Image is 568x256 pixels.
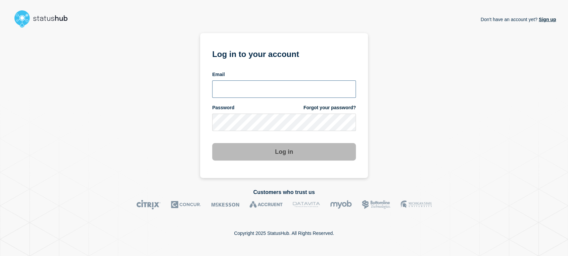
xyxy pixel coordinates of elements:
[330,200,352,209] img: myob logo
[249,200,283,209] img: Accruent logo
[171,200,201,209] img: Concur logo
[400,200,432,209] img: MSU logo
[212,71,225,78] span: Email
[212,143,356,161] button: Log in
[211,200,239,209] img: McKesson logo
[212,105,234,111] span: Password
[136,200,161,209] img: Citrix logo
[303,105,356,111] a: Forgot your password?
[293,200,320,209] img: DataVita logo
[212,114,356,131] input: password input
[480,11,556,27] p: Don't have an account yet?
[12,189,556,195] h2: Customers who trust us
[234,231,334,236] p: Copyright 2025 StatusHub. All Rights Reserved.
[212,80,356,98] input: email input
[12,8,76,29] img: StatusHub logo
[362,200,390,209] img: Bottomline logo
[212,47,356,60] h1: Log in to your account
[537,17,556,22] a: Sign up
